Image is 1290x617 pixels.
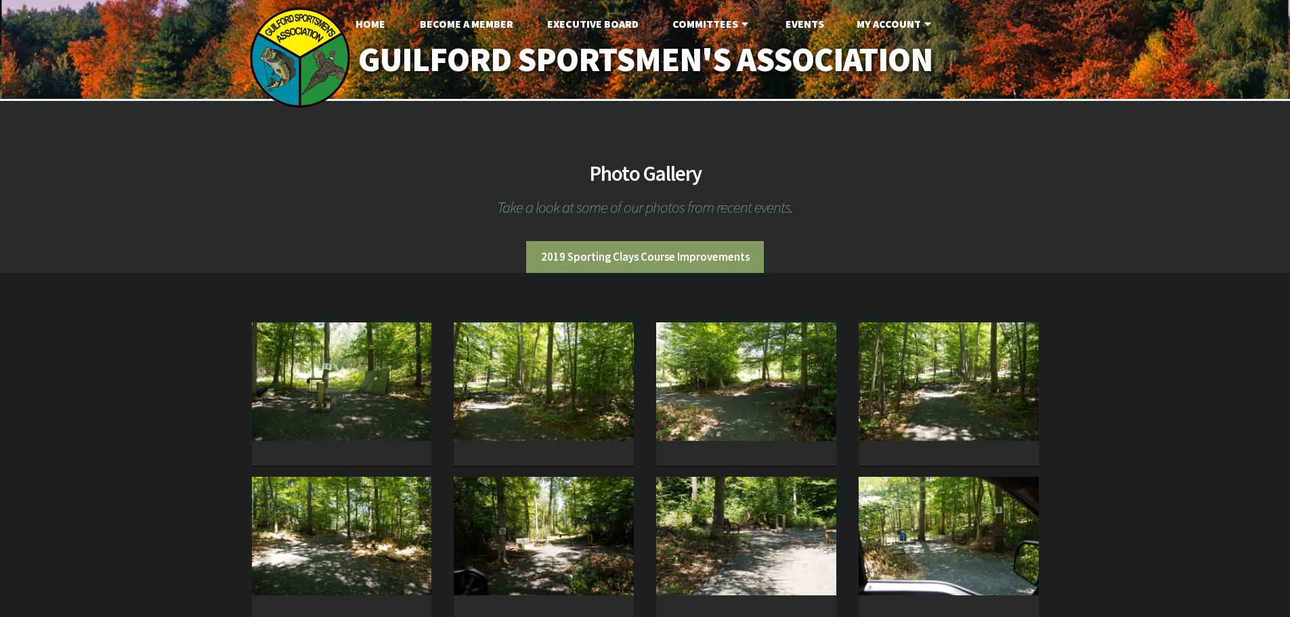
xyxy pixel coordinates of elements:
a: Executive Board [536,10,649,37]
a: Home [345,10,396,37]
li: 2019 Sporting Clays Course Improvements [526,241,765,273]
a: Become A Member [409,10,524,37]
a: My Account [846,10,945,37]
a: Events [775,10,835,37]
a: Guilford Sportsmen's Association [329,31,961,89]
a: Committees [662,10,762,37]
img: logo_sm.png [249,7,351,108]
